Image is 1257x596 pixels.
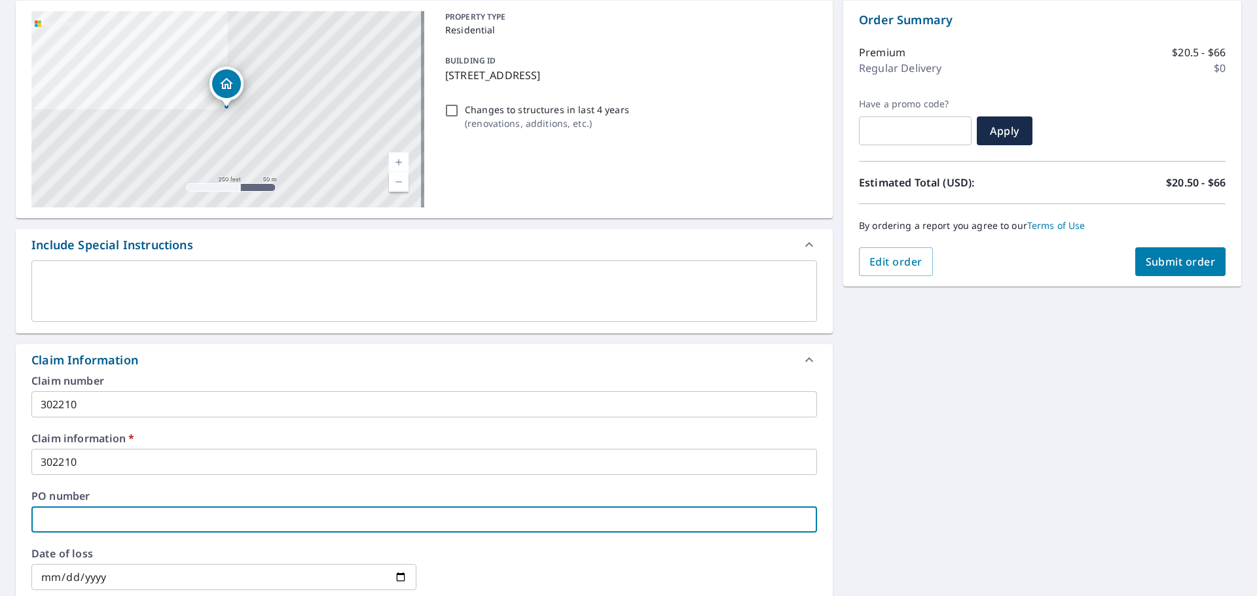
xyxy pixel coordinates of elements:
[31,376,817,386] label: Claim number
[859,44,905,60] p: Premium
[977,116,1032,145] button: Apply
[859,247,933,276] button: Edit order
[1172,44,1226,60] p: $20.5 - $66
[445,55,496,66] p: BUILDING ID
[859,60,941,76] p: Regular Delivery
[16,229,833,260] div: Include Special Instructions
[1146,254,1216,269] span: Submit order
[1027,219,1085,232] a: Terms of Use
[859,175,1042,190] p: Estimated Total (USD):
[31,236,193,254] div: Include Special Instructions
[859,98,972,110] label: Have a promo code?
[389,172,409,192] a: Current Level 17, Zoom Out
[445,11,812,23] p: PROPERTY TYPE
[859,220,1226,232] p: By ordering a report you agree to our
[987,124,1022,138] span: Apply
[1214,60,1226,76] p: $0
[445,67,812,83] p: [STREET_ADDRESS]
[209,67,244,107] div: Dropped pin, building 1, Residential property, 718 Fairhill Dr Louisville, KY 40207
[31,433,817,444] label: Claim information
[1166,175,1226,190] p: $20.50 - $66
[465,103,629,116] p: Changes to structures in last 4 years
[445,23,812,37] p: Residential
[465,116,629,130] p: ( renovations, additions, etc. )
[859,11,1226,29] p: Order Summary
[31,351,138,369] div: Claim Information
[389,152,409,172] a: Current Level 17, Zoom In
[31,548,416,559] label: Date of loss
[16,344,833,376] div: Claim Information
[869,254,922,269] span: Edit order
[31,491,817,501] label: PO number
[1135,247,1226,276] button: Submit order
